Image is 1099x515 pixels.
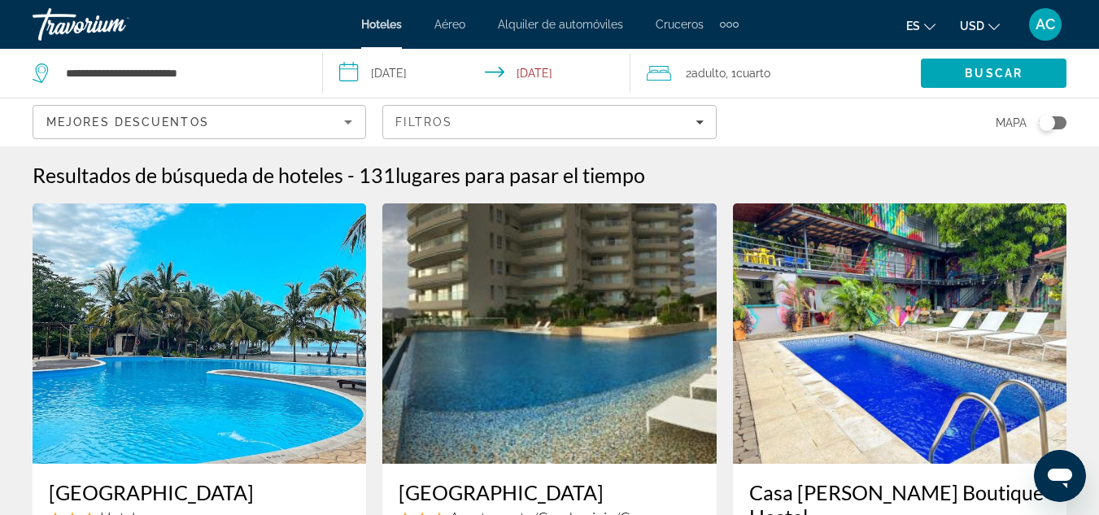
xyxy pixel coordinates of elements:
span: Mapa [996,111,1027,134]
iframe: Botón para iniciar la ventana de mensajería [1034,450,1086,502]
span: Buscar [965,67,1023,80]
button: Search [921,59,1066,88]
button: Select check in and out date [323,49,630,98]
a: Aéreo [434,18,465,31]
span: - [347,163,355,187]
span: , 1 [726,62,770,85]
span: AC [1036,16,1055,33]
span: Cuarto [736,67,770,80]
button: Filters [382,105,716,139]
img: Casa Avelina Boutique Hostel [733,203,1066,464]
span: 2 [686,62,726,85]
mat-select: Sort by [46,112,352,132]
a: Cruceros [656,18,704,31]
a: [GEOGRAPHIC_DATA] [49,480,350,504]
span: es [906,20,920,33]
h1: Resultados de búsqueda de hoteles [33,163,343,187]
button: Change language [906,14,935,37]
button: Travelers: 2 adults, 0 children [630,49,921,98]
button: Extra navigation items [720,11,739,37]
button: Toggle map [1027,116,1066,130]
img: Irotama Reservado [382,203,716,464]
button: Change currency [960,14,1000,37]
img: Tay Beach Hotel Tayrona [33,203,366,464]
span: Adulto [691,67,726,80]
a: Hoteles [361,18,402,31]
span: Mejores descuentos [46,116,209,129]
span: USD [960,20,984,33]
span: Filtros [395,116,452,129]
a: Travorium [33,3,195,46]
button: User Menu [1024,7,1066,41]
span: lugares para pasar el tiempo [395,163,645,187]
a: [GEOGRAPHIC_DATA] [399,480,700,504]
input: Search hotel destination [64,61,298,85]
a: Alquiler de automóviles [498,18,623,31]
h2: 131 [359,163,645,187]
